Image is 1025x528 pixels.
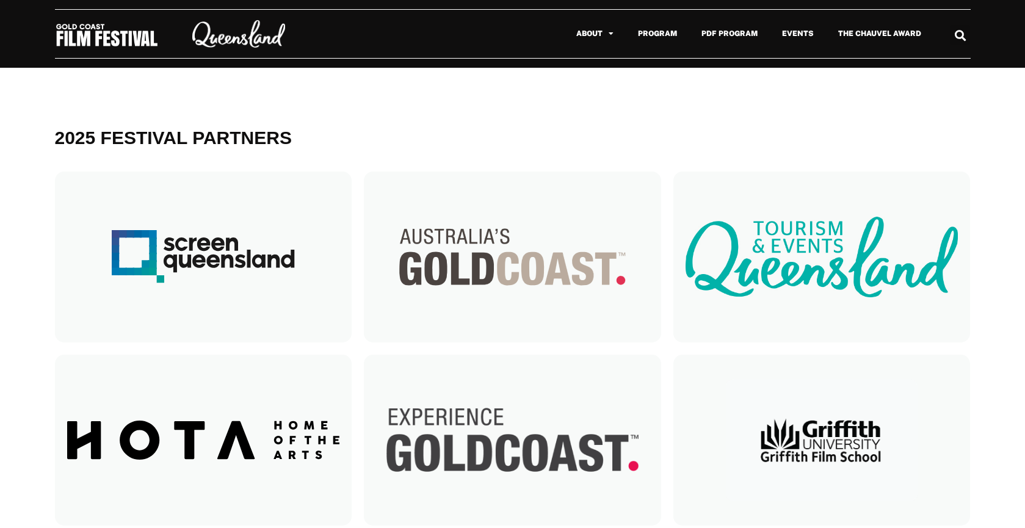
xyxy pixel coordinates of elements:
a: About [564,20,626,48]
h1: 2025 FESTIVAL PARTNERS [55,129,971,147]
a: PDF Program [689,20,770,48]
nav: Menu [314,20,933,48]
a: Events [770,20,826,48]
a: The Chauvel Award [826,20,933,48]
a: Program [626,20,689,48]
div: Search [950,25,970,45]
